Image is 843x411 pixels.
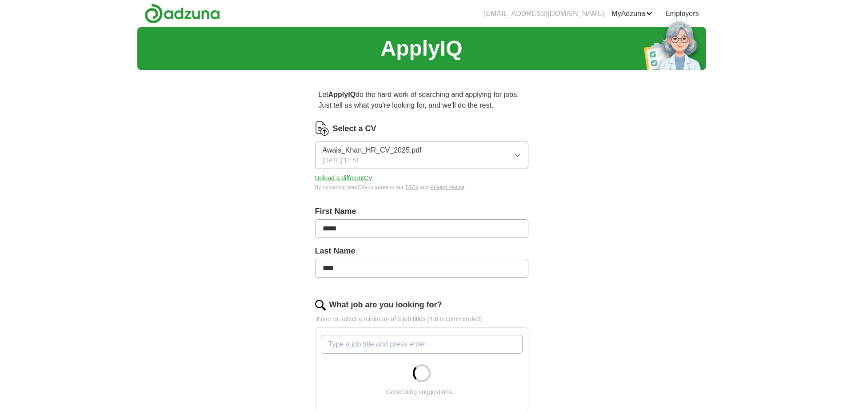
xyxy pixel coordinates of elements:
div: Generating suggestions... [386,387,457,397]
strong: ApplyIQ [328,91,356,98]
button: Upload a differentCV [315,173,373,183]
p: Let do the hard work of searching and applying for jobs. Just tell us what you're looking for, an... [315,86,528,114]
a: MyAdzuna [611,8,652,19]
h1: ApplyIQ [380,32,462,64]
input: Type a job title and press enter [321,335,523,354]
label: Select a CV [333,123,376,135]
label: What job are you looking for? [329,299,442,311]
img: Adzuna logo [144,4,220,24]
div: By uploading your CV you agree to our and . [315,183,528,191]
img: CV Icon [315,121,329,136]
span: Awais_Khan_HR_CV_2025.pdf [323,145,422,156]
label: Last Name [315,245,528,257]
label: First Name [315,205,528,218]
p: Enter or select a minimum of 3 job titles (4-8 recommended) [315,314,528,324]
a: T&Cs [405,184,418,190]
li: [EMAIL_ADDRESS][DOMAIN_NAME] [484,8,604,19]
button: Awais_Khan_HR_CV_2025.pdf[DATE] 11:51 [315,141,528,169]
span: [DATE] 11:51 [323,156,360,165]
a: Employers [665,8,699,19]
a: Privacy Notice [430,184,464,190]
img: search.png [315,300,326,310]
